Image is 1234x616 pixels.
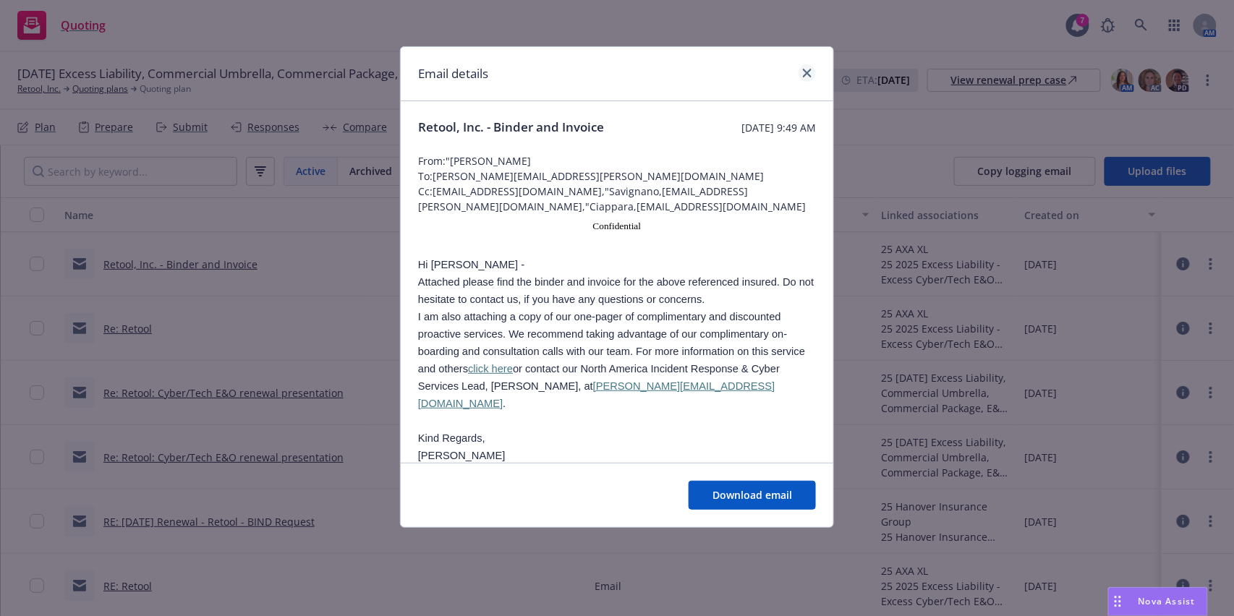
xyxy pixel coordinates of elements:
a: click here [468,362,513,375]
span: Hi [PERSON_NAME] - [418,259,524,270]
a: [PERSON_NAME][EMAIL_ADDRESS][DOMAIN_NAME] [418,380,775,409]
span: [DATE] 9:49 AM [741,120,816,135]
span: [PERSON_NAME] [418,450,506,461]
span: Kind Regards, [418,432,485,444]
span: Nova Assist [1139,595,1196,607]
span: To: [PERSON_NAME][EMAIL_ADDRESS][PERSON_NAME][DOMAIN_NAME] [418,168,816,184]
a: close [799,64,816,82]
span: . [503,398,506,409]
span: [PERSON_NAME][EMAIL_ADDRESS][DOMAIN_NAME] [418,380,775,409]
p: Confidential [423,219,812,234]
button: Nova Assist [1108,587,1208,616]
span: Download email [712,488,792,502]
span: From: "[PERSON_NAME] [418,153,816,168]
span: Attached please find the binder and invoice for the above referenced insured. Do not hesitate to ... [418,276,814,305]
div: Drag to move [1109,588,1127,615]
span: I am also attaching a copy of our one-pager of complimentary and discounted proactive services. W... [418,311,805,375]
h1: Email details [418,64,488,83]
button: Download email [689,481,816,510]
span: Retool, Inc. - Binder and Invoice [418,119,604,136]
span: Cc: [EMAIL_ADDRESS][DOMAIN_NAME],"Savignano,[EMAIL_ADDRESS][PERSON_NAME][DOMAIN_NAME],"Ciappara,[... [418,184,816,214]
span: or contact our North America Incident Response & Cyber Services Lead, [PERSON_NAME], at [418,363,780,392]
span: click here [468,363,513,375]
